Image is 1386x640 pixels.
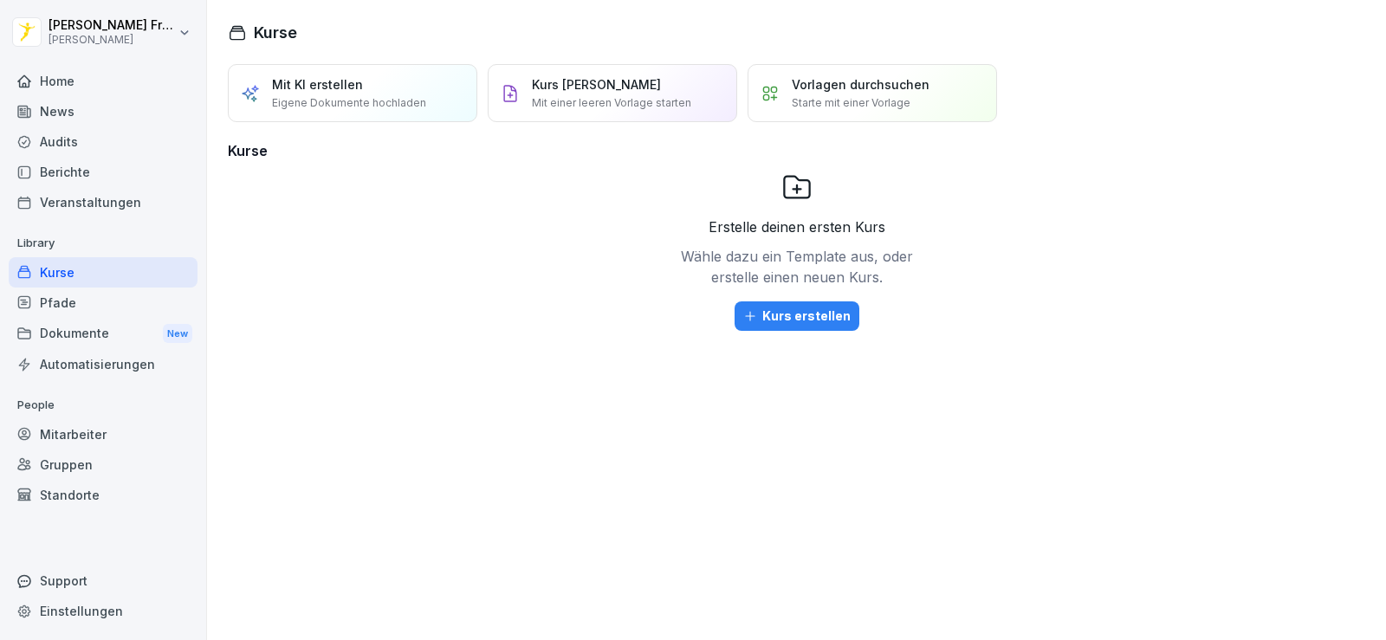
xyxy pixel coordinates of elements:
[532,95,691,111] p: Mit einer leeren Vorlage starten
[709,217,885,237] p: Erstelle deinen ersten Kurs
[9,257,198,288] a: Kurse
[743,307,851,326] div: Kurs erstellen
[735,301,859,331] button: Kurs erstellen
[9,157,198,187] a: Berichte
[9,391,198,419] p: People
[9,480,198,510] a: Standorte
[49,34,175,46] p: [PERSON_NAME]
[9,419,198,449] a: Mitarbeiter
[532,75,661,94] p: Kurs [PERSON_NAME]
[272,95,426,111] p: Eigene Dokumente hochladen
[163,324,192,344] div: New
[9,318,198,350] a: DokumenteNew
[9,288,198,318] a: Pfade
[9,596,198,626] a: Einstellungen
[676,246,918,288] p: Wähle dazu ein Template aus, oder erstelle einen neuen Kurs.
[9,126,198,157] a: Audits
[9,187,198,217] a: Veranstaltungen
[9,318,198,350] div: Dokumente
[254,21,297,44] h1: Kurse
[9,349,198,379] a: Automatisierungen
[9,449,198,480] a: Gruppen
[9,66,198,96] a: Home
[49,18,175,33] p: [PERSON_NAME] Frontini
[228,140,1365,161] h3: Kurse
[9,566,198,596] div: Support
[9,96,198,126] a: News
[9,229,198,257] p: Library
[792,95,910,111] p: Starte mit einer Vorlage
[272,75,363,94] p: Mit KI erstellen
[792,75,929,94] p: Vorlagen durchsuchen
